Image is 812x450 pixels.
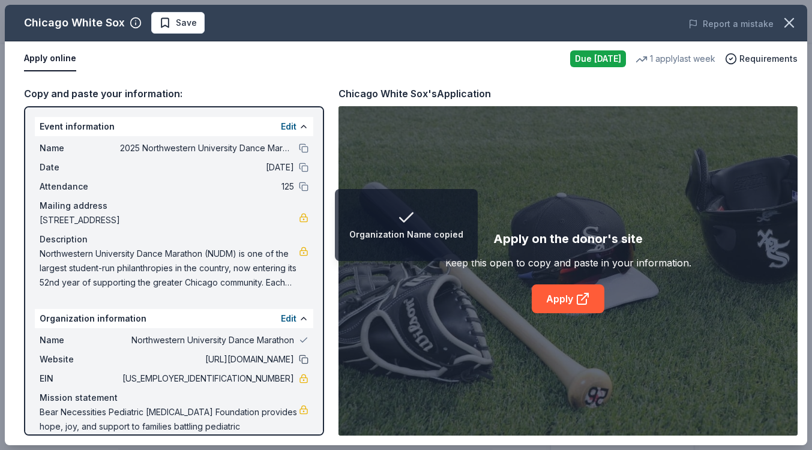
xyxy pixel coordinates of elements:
[281,311,296,326] button: Edit
[725,52,798,66] button: Requirements
[24,86,324,101] div: Copy and paste your information:
[35,309,313,328] div: Organization information
[636,52,715,66] div: 1 apply last week
[40,213,299,227] span: [STREET_ADDRESS]
[151,12,205,34] button: Save
[24,13,125,32] div: Chicago White Sox
[35,117,313,136] div: Event information
[40,199,308,213] div: Mailing address
[120,160,294,175] span: [DATE]
[493,229,643,248] div: Apply on the donor's site
[532,284,604,313] a: Apply
[445,256,691,270] div: Keep this open to copy and paste in your information.
[24,46,76,71] button: Apply online
[120,179,294,194] span: 125
[176,16,197,30] span: Save
[338,86,491,101] div: Chicago White Sox's Application
[281,119,296,134] button: Edit
[40,160,120,175] span: Date
[120,141,294,155] span: 2025 Northwestern University Dance Marathon Alumni Gala
[739,52,798,66] span: Requirements
[120,333,294,347] span: Northwestern University Dance Marathon
[40,391,308,405] div: Mission statement
[120,371,294,386] span: [US_EMPLOYER_IDENTIFICATION_NUMBER]
[688,17,774,31] button: Report a mistake
[40,232,308,247] div: Description
[40,405,299,448] span: Bear Necessities Pediatric [MEDICAL_DATA] Foundation provides hope, joy, and support to families ...
[570,50,626,67] div: Due [DATE]
[120,352,294,367] span: [URL][DOMAIN_NAME]
[349,227,463,242] div: Organization Name copied
[40,141,120,155] span: Name
[40,371,120,386] span: EIN
[40,247,299,290] span: Northwestern University Dance Marathon (NUDM) is one of the largest student-run philanthropies in...
[40,179,120,194] span: Attendance
[40,352,120,367] span: Website
[40,333,120,347] span: Name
